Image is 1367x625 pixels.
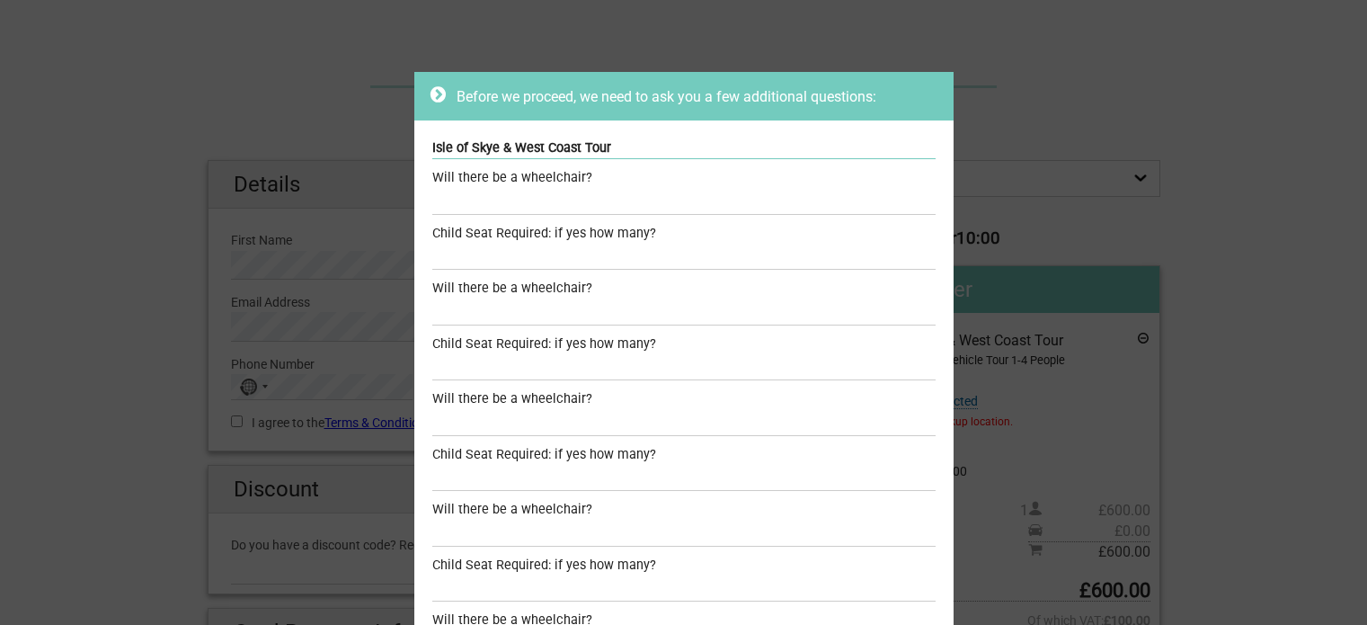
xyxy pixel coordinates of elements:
div: Child Seat Required: if yes how many? [432,445,936,465]
div: Will there be a wheelchair? [432,168,936,188]
div: Child Seat Required: if yes how many? [432,556,936,576]
div: Will there be a wheelchair? [432,389,936,409]
div: Child Seat Required: if yes how many? [432,335,936,354]
div: Child Seat Required: if yes how many? [432,224,936,244]
div: Isle of Skye & West Coast Tour [432,138,936,159]
div: Will there be a wheelchair? [432,500,936,520]
div: Will there be a wheelchair? [432,279,936,299]
span: Before we proceed, we need to ask you a few additional questions: [457,88,876,105]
